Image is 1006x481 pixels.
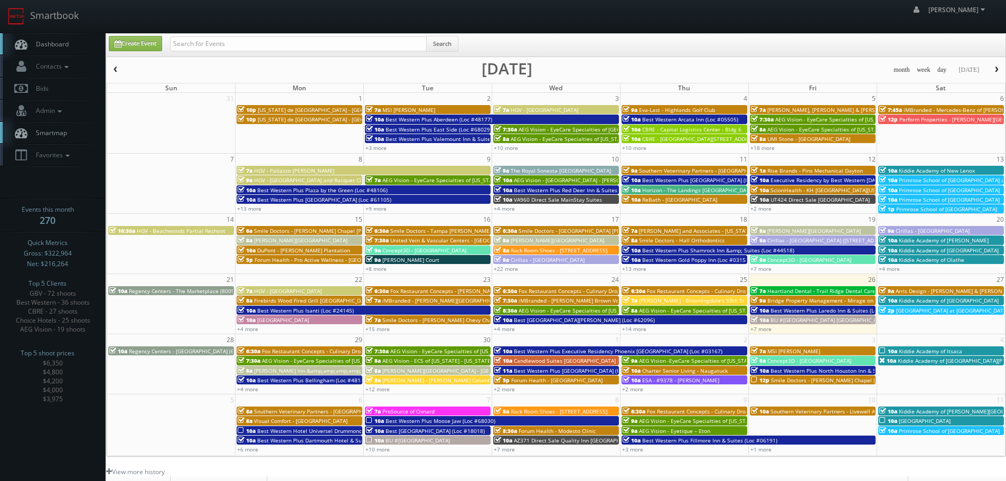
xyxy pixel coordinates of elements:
[238,256,253,263] span: 5p
[642,376,719,384] span: ESA - #9378 - [PERSON_NAME]
[519,287,685,295] span: Fox Restaurant Concepts - Culinary Dropout - [GEOGRAPHIC_DATA]
[750,205,772,212] a: +2 more
[366,116,384,123] span: 10a
[750,325,772,333] a: +7 more
[365,325,390,333] a: +15 more
[494,186,512,194] span: 10a
[137,227,225,234] span: HGV - Beachwoods Partial Reshoot
[767,297,917,304] span: Bridge Property Management - Mirage on [PERSON_NAME]
[106,467,165,476] a: View more history
[514,176,695,184] span: AEG Vision - [GEOGRAPHIC_DATA] - [PERSON_NAME][GEOGRAPHIC_DATA]
[494,446,515,453] a: +7 more
[771,376,950,384] span: Smile Doctors - [PERSON_NAME] Chapel [PERSON_NAME] Orthodontics
[751,126,766,133] span: 8a
[750,265,772,272] a: +7 more
[386,116,492,123] span: Best Western Plus Aberdeen (Loc #48177)
[879,408,897,415] span: 10a
[494,176,512,184] span: 10a
[623,408,645,415] span: 6:30a
[494,126,517,133] span: 7:30a
[365,446,390,453] a: +10 more
[494,376,510,384] span: 5p
[129,347,248,355] span: Regency Centers - [GEOGRAPHIC_DATA] (63020)
[238,227,252,234] span: 6a
[770,367,923,374] span: Best Western Plus North Houston Inn & Suites (Loc #44475)
[382,297,523,304] span: iMBranded - [PERSON_NAME][GEOGRAPHIC_DATA] BMW
[254,367,422,374] span: [PERSON_NAME] Inn &amp;amp;amp;amp; Suites [PERSON_NAME]
[257,196,391,203] span: Best Western Plus [GEOGRAPHIC_DATA] (Loc #61105)
[879,256,897,263] span: 10a
[365,265,387,272] a: +8 more
[366,347,389,355] span: 7:30a
[899,237,989,244] span: Kiddie Academy of [PERSON_NAME]
[494,297,517,304] span: 7:30a
[623,427,637,435] span: 9a
[751,316,769,324] span: 10a
[770,196,870,203] span: UT424 Direct Sale [GEOGRAPHIC_DATA]
[899,247,999,254] span: Kiddie Academy of [GEOGRAPHIC_DATA]
[767,106,971,114] span: [PERSON_NAME], [PERSON_NAME] & [PERSON_NAME], LLC - [GEOGRAPHIC_DATA]
[623,367,641,374] span: 10a
[767,227,861,234] span: [PERSON_NAME][GEOGRAPHIC_DATA]
[750,144,775,152] a: +18 more
[623,196,641,203] span: 10a
[899,167,975,174] span: Kiddie Academy of New Lenox
[238,106,256,114] span: 10p
[382,106,435,114] span: MSI [PERSON_NAME]
[238,297,252,304] span: 8a
[879,297,897,304] span: 10a
[622,446,643,453] a: +3 more
[623,437,641,444] span: 10a
[237,446,258,453] a: +6 more
[879,417,897,425] span: 10a
[639,417,828,425] span: AEG Vision - EyeCare Specialties of [US_STATE] – [PERSON_NAME] Eye Care
[390,227,569,234] span: Smile Doctors - Tampa [PERSON_NAME] [PERSON_NAME] Orthodontics
[494,196,512,203] span: 10a
[366,427,384,435] span: 10a
[879,357,896,364] span: 10a
[238,437,256,444] span: 10a
[382,316,497,324] span: Smile Doctors - [PERSON_NAME] Chevy Chase
[390,237,526,244] span: United Vein & Vascular Centers - [GEOGRAPHIC_DATA]
[514,437,642,444] span: AZ371 Direct Sale Quality Inn [GEOGRAPHIC_DATA]
[366,126,384,133] span: 10a
[511,106,578,114] span: HGV - [GEOGRAPHIC_DATA]
[879,307,895,314] span: 2p
[879,196,897,203] span: 10a
[647,408,779,415] span: Fox Restaurant Concepts - Culinary Dropout - Tempe
[257,247,350,254] span: DuPont - [PERSON_NAME] Plantation
[928,5,988,14] span: [PERSON_NAME]
[366,176,381,184] span: 7a
[494,205,515,212] a: +4 more
[494,144,518,152] a: +10 more
[899,256,964,263] span: Kiddie Academy of Olathe
[382,247,466,254] span: Concept3D - [GEOGRAPHIC_DATA]
[767,287,876,295] span: Heartland Dental - Trail Ridge Dental Care
[494,307,517,314] span: 8:30a
[751,287,766,295] span: 7a
[366,135,384,143] span: 10a
[519,427,596,435] span: Forum Health - Modesto Clinic
[623,417,637,425] span: 9a
[879,106,902,114] span: 7:45a
[494,367,512,374] span: 11a
[751,106,766,114] span: 7a
[109,227,135,234] span: 10:30a
[254,417,347,425] span: Visual Comfort - [GEOGRAPHIC_DATA]
[642,196,717,203] span: ReBath - [GEOGRAPHIC_DATA]
[382,408,435,415] span: ProSource of Oxnard
[386,135,528,143] span: Best Western Plus Valemount Inn & Suites (Loc #62120)
[879,227,894,234] span: 9a
[390,287,575,295] span: Fox Restaurant Concepts - [PERSON_NAME] Cocina - [GEOGRAPHIC_DATA]
[519,307,691,314] span: AEG Vision - EyeCare Specialties of [US_STATE] - A1A Family EyeCare
[514,367,648,374] span: Best Western Plus [GEOGRAPHIC_DATA] (Loc #35038)
[31,84,49,93] span: Bids
[254,297,372,304] span: Firebirds Wood Fired Grill [GEOGRAPHIC_DATA]
[494,287,517,295] span: 6:30a
[750,446,772,453] a: +1 more
[767,256,851,263] span: Concept3D - [GEOGRAPHIC_DATA]
[879,205,895,213] span: 1p
[511,237,604,244] span: [PERSON_NAME][GEOGRAPHIC_DATA]
[237,385,258,393] a: +4 more
[623,247,641,254] span: 10a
